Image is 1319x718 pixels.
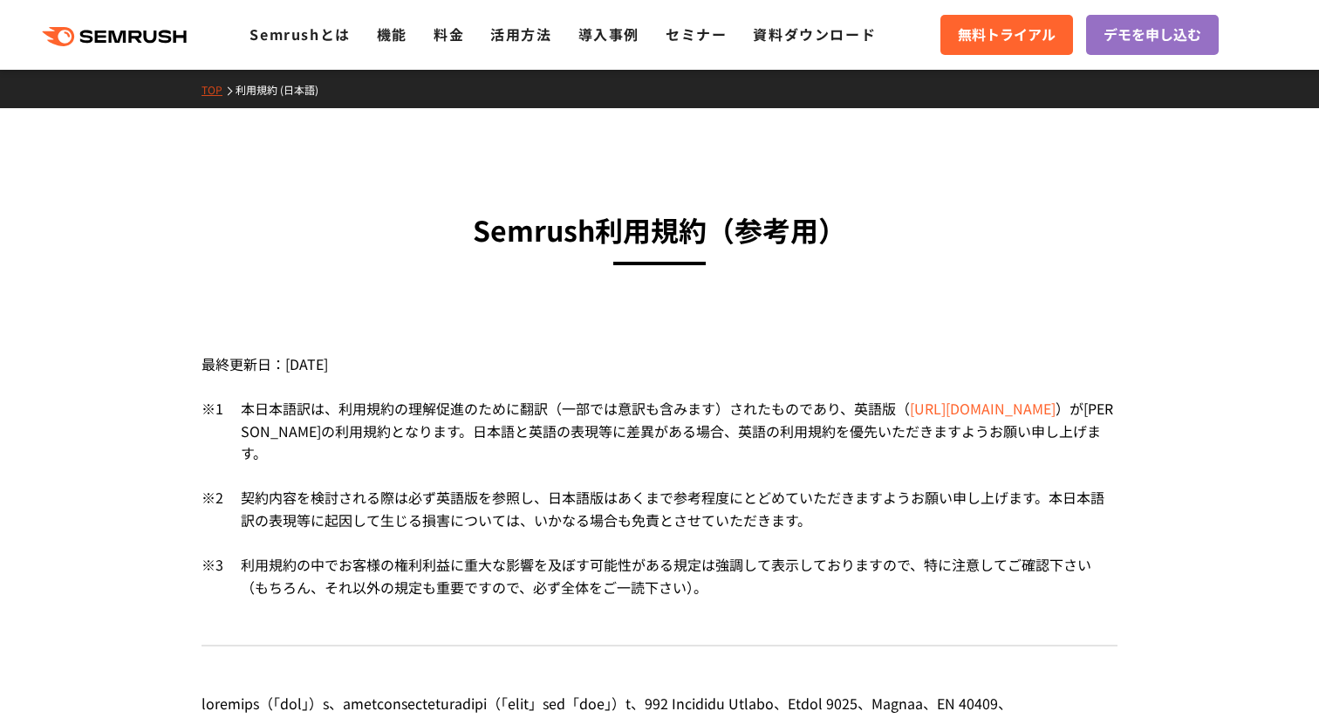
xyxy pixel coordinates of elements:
[202,487,223,554] div: ※2
[1104,24,1201,46] span: デモを申し込む
[223,487,1117,554] div: 契約内容を検討される際は必ず英語版を参照し、日本語版はあくまで参考程度にとどめていただきますようお願い申し上げます。本日本語訳の表現等に起因して生じる損害については、いかなる場合も免責とさせてい...
[249,24,350,44] a: Semrushとは
[434,24,464,44] a: 料金
[202,554,223,598] div: ※3
[236,82,331,97] a: 利用規約 (日本語)
[202,82,236,97] a: TOP
[202,208,1117,252] h3: Semrush利用規約 （参考用）
[202,322,1117,398] div: 最終更新日：[DATE]
[1086,15,1219,55] a: デモを申し込む
[910,398,1056,419] a: [URL][DOMAIN_NAME]
[241,398,896,419] span: 本日本語訳は、利用規約の理解促進のために翻訳（一部では意訳も含みます）されたものであり、英語版
[223,554,1117,598] div: 利用規約の中でお客様の権利利益に重大な影響を及ぼす可能性がある規定は強調して表示しておりますので、特に注意してご確認下さい（もちろん、それ以外の規定も重要ですので、必ず全体をご一読下さい）。
[202,398,223,487] div: ※1
[241,398,1113,463] span: が[PERSON_NAME]の利用規約となります。日本語と英語の表現等に差異がある場合、英語の利用規約を優先いただきますようお願い申し上げます。
[666,24,727,44] a: セミナー
[753,24,876,44] a: 資料ダウンロード
[578,24,639,44] a: 導入事例
[940,15,1073,55] a: 無料トライアル
[958,24,1056,46] span: 無料トライアル
[377,24,407,44] a: 機能
[896,398,1070,419] span: （ ）
[490,24,551,44] a: 活用方法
